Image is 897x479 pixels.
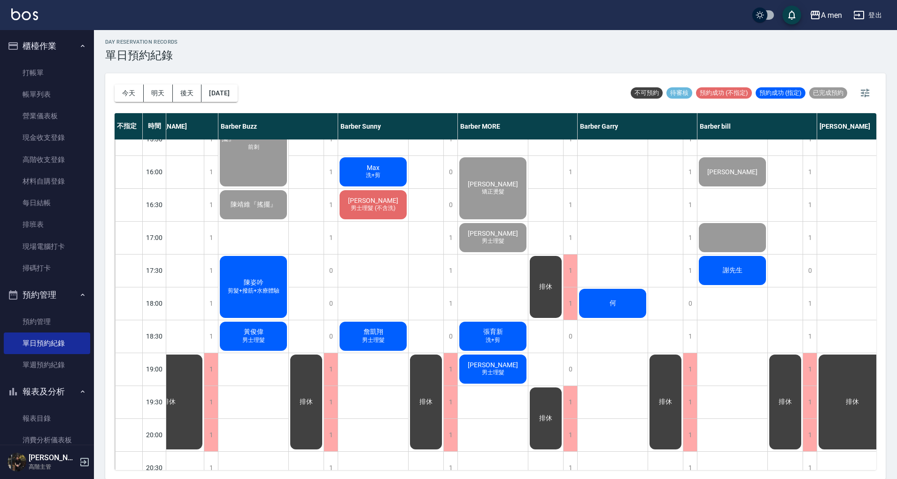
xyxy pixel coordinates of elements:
[144,85,173,102] button: 明天
[204,255,218,287] div: 1
[705,168,759,176] span: [PERSON_NAME]
[443,156,457,188] div: 0
[4,214,90,235] a: 排班表
[4,332,90,354] a: 單日預約紀錄
[803,189,817,221] div: 1
[803,287,817,320] div: 1
[721,266,744,275] span: 謝先生
[466,361,520,369] span: [PERSON_NAME]
[115,113,143,139] div: 不指定
[324,222,338,254] div: 1
[563,222,577,254] div: 1
[563,320,577,353] div: 0
[204,222,218,254] div: 1
[29,453,77,463] h5: [PERSON_NAME]
[563,386,577,418] div: 1
[844,398,861,406] span: 排休
[480,237,506,245] span: 男士理髮
[4,62,90,84] a: 打帳單
[246,143,261,151] span: 前刺
[324,287,338,320] div: 0
[803,156,817,188] div: 1
[418,398,434,406] span: 排休
[443,320,457,353] div: 0
[683,419,697,451] div: 1
[683,189,697,221] div: 1
[362,328,385,336] span: 詹凱翔
[204,320,218,353] div: 1
[143,155,166,188] div: 16:00
[324,353,338,386] div: 1
[143,254,166,287] div: 17:30
[324,386,338,418] div: 1
[683,386,697,418] div: 1
[777,398,794,406] span: 排休
[756,89,805,97] span: 預約成功 (指定)
[349,204,397,212] span: 男士理髮 (不含洗)
[443,287,457,320] div: 1
[850,7,886,24] button: 登出
[443,353,457,386] div: 1
[821,9,842,21] div: A men
[683,222,697,254] div: 1
[803,255,817,287] div: 0
[29,463,77,471] p: 高階主管
[803,419,817,451] div: 1
[809,89,847,97] span: 已完成預約
[631,89,663,97] span: 不可預約
[4,105,90,127] a: 營業儀表板
[324,156,338,188] div: 1
[563,156,577,188] div: 1
[324,255,338,287] div: 0
[803,386,817,418] div: 1
[324,189,338,221] div: 1
[537,414,554,423] span: 排休
[806,6,846,25] button: A men
[242,328,265,336] span: 黃俊偉
[4,149,90,170] a: 高階收支登錄
[4,236,90,257] a: 現場電腦打卡
[226,287,281,295] span: 剪髮+撥筋+水療體驗
[338,113,458,139] div: Barber Sunny
[324,320,338,353] div: 0
[143,188,166,221] div: 16:30
[563,189,577,221] div: 1
[105,49,178,62] h3: 單日預約紀錄
[143,386,166,418] div: 19:30
[803,222,817,254] div: 1
[143,113,166,139] div: 時間
[683,255,697,287] div: 1
[563,353,577,386] div: 0
[105,39,178,45] h2: day Reservation records
[666,89,692,97] span: 待審核
[4,283,90,307] button: 預約管理
[4,354,90,376] a: 單週預約紀錄
[204,287,218,320] div: 1
[683,287,697,320] div: 0
[443,222,457,254] div: 1
[134,113,218,139] div: [PERSON_NAME]
[204,156,218,188] div: 1
[8,453,26,471] img: Person
[803,320,817,353] div: 1
[4,84,90,105] a: 帳單列表
[11,8,38,20] img: Logo
[608,299,618,308] span: 何
[143,320,166,353] div: 18:30
[578,113,697,139] div: Barber Garry
[443,189,457,221] div: 0
[240,336,267,344] span: 男士理髮
[365,164,381,171] span: Max
[466,180,520,188] span: [PERSON_NAME]
[242,278,265,287] span: 陳姿吟
[697,113,817,139] div: Barber bill
[229,201,278,209] span: 陳靖維『搖擺』
[143,221,166,254] div: 17:00
[4,311,90,332] a: 預約管理
[4,429,90,451] a: 消費分析儀表板
[364,171,382,179] span: 洗+剪
[657,398,674,406] span: 排休
[201,85,237,102] button: [DATE]
[4,34,90,58] button: 櫃檯作業
[4,257,90,279] a: 掃碼打卡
